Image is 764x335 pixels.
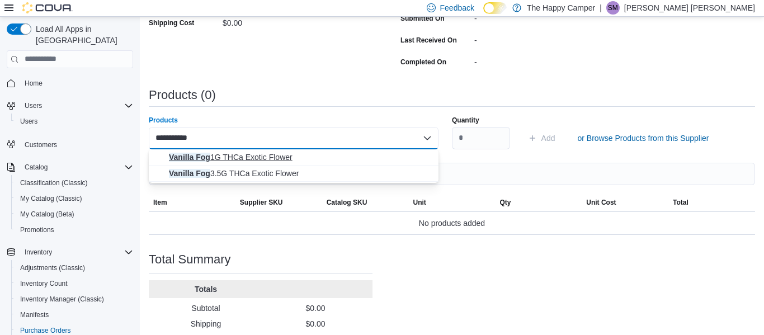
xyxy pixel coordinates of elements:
a: My Catalog (Classic) [16,192,87,205]
button: Users [2,98,138,114]
span: Promotions [16,223,133,237]
label: Quantity [452,116,479,125]
div: Sutton Mayes [606,1,620,15]
p: $0.00 [263,318,368,329]
input: Dark Mode [483,2,507,14]
span: Adjustments (Classic) [20,263,85,272]
button: Inventory [20,246,56,259]
button: Catalog [20,161,52,174]
button: Customers [2,136,138,152]
span: Unit Cost [586,198,616,207]
span: Purchase Orders [20,326,71,335]
a: My Catalog (Beta) [16,207,79,221]
span: Users [20,99,133,112]
span: My Catalog (Classic) [20,194,82,203]
button: Supplier SKU [235,194,322,211]
p: Totals [153,284,258,295]
span: Users [20,117,37,126]
span: Users [16,115,133,128]
button: Inventory [2,244,138,260]
button: Promotions [11,222,138,238]
span: No products added [419,216,485,230]
span: Catalog SKU [327,198,367,207]
label: Products [149,116,178,125]
a: Customers [20,138,62,152]
span: My Catalog (Beta) [16,207,133,221]
button: Manifests [11,307,138,323]
span: Promotions [20,225,54,234]
span: Classification (Classic) [16,176,133,190]
button: Inventory Count [11,276,138,291]
div: - [474,31,624,45]
span: Item [153,198,167,207]
span: Supplier SKU [240,198,283,207]
label: Shipping Cost [149,18,194,27]
h3: Products (0) [149,88,216,102]
span: Inventory [25,248,52,257]
span: Classification (Classic) [20,178,88,187]
button: Catalog [2,159,138,175]
button: Item [149,194,235,211]
span: Customers [25,140,57,149]
p: $0.00 [263,303,368,314]
p: The Happy Camper [527,1,595,15]
button: Vanilla Fog 1G THCa Exotic Flower [149,149,438,166]
span: Inventory Manager (Classic) [20,295,104,304]
button: Users [11,114,138,129]
button: Users [20,99,46,112]
button: Total [668,194,755,211]
span: Manifests [16,308,133,322]
img: Cova [22,2,73,13]
a: Classification (Classic) [16,176,92,190]
button: Inventory Manager (Classic) [11,291,138,307]
span: Inventory Count [16,277,133,290]
a: Users [16,115,42,128]
span: Customers [20,137,133,151]
span: SM [608,1,618,15]
button: Classification (Classic) [11,175,138,191]
span: Total [673,198,688,207]
button: Unit Cost [582,194,668,211]
a: Manifests [16,308,53,322]
div: Choose from the following options [149,149,438,182]
label: Completed On [400,58,446,67]
span: Load All Apps in [GEOGRAPHIC_DATA] [31,23,133,46]
span: My Catalog (Beta) [20,210,74,219]
button: Unit [409,194,496,211]
p: Subtotal [153,303,258,314]
span: Qty [499,198,511,207]
button: Qty [495,194,582,211]
span: Adjustments (Classic) [16,261,133,275]
span: Unit [413,198,426,207]
span: Home [25,79,43,88]
span: My Catalog (Classic) [16,192,133,205]
span: Home [20,76,133,90]
button: Adjustments (Classic) [11,260,138,276]
span: Catalog [25,163,48,172]
label: Submitted On [400,14,445,23]
button: My Catalog (Classic) [11,191,138,206]
a: Adjustments (Classic) [16,261,89,275]
a: Inventory Manager (Classic) [16,292,109,306]
span: Inventory [20,246,133,259]
a: Inventory Count [16,277,72,290]
h3: Total Summary [149,253,231,266]
button: Catalog SKU [322,194,409,211]
span: Dark Mode [483,14,484,15]
p: Shipping [153,318,258,329]
a: Home [20,77,47,90]
button: Home [2,75,138,91]
span: Inventory Manager (Classic) [16,292,133,306]
span: Inventory Count [20,279,68,288]
span: Users [25,101,42,110]
button: Vanilla Fog 3.5G THCa Exotic Flower [149,166,438,182]
button: or Browse Products from this Supplier [573,127,714,149]
a: Promotions [16,223,59,237]
span: Add [541,133,555,144]
p: | [600,1,602,15]
label: Last Received On [400,36,457,45]
button: My Catalog (Beta) [11,206,138,222]
div: $0.00 [223,14,372,27]
span: Manifests [20,310,49,319]
button: Add [524,127,560,149]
